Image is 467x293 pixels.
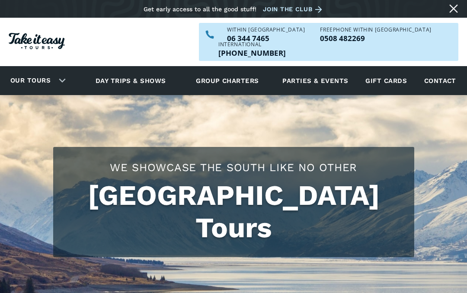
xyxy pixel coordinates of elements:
[218,49,286,57] p: [PHONE_NUMBER]
[361,69,411,92] a: Gift cards
[447,2,461,16] a: Close message
[144,6,256,13] div: Get early access to all the good stuff!
[320,27,431,32] div: Freephone WITHIN [GEOGRAPHIC_DATA]
[85,69,177,92] a: Day trips & shows
[218,49,286,57] a: Call us outside of NZ on +6463447465
[420,69,461,92] a: Contact
[9,33,65,49] img: Take it easy Tours logo
[278,69,352,92] a: Parties & events
[4,70,57,91] a: Our tours
[185,69,269,92] a: Group charters
[227,35,305,42] a: Call us within NZ on 063447465
[227,35,305,42] p: 06 344 7465
[263,4,325,15] a: Join the club
[320,35,431,42] a: Call us freephone within NZ on 0508482269
[320,35,431,42] p: 0508 482269
[9,29,65,56] a: Homepage
[218,42,286,47] div: International
[227,27,305,32] div: WITHIN [GEOGRAPHIC_DATA]
[62,160,406,175] h2: We showcase the south like no other
[62,179,406,244] h1: [GEOGRAPHIC_DATA] Tours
